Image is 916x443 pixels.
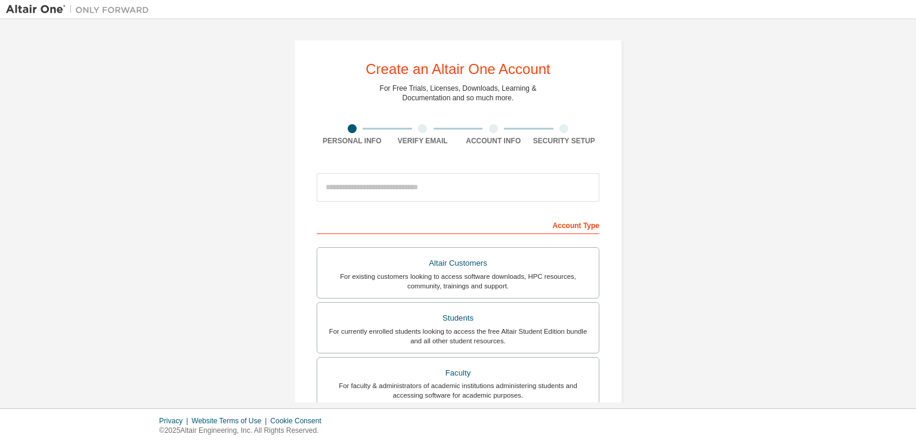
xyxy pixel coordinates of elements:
[380,84,537,103] div: For Free Trials, Licenses, Downloads, Learning & Documentation and so much more.
[324,327,592,346] div: For currently enrolled students looking to access the free Altair Student Edition bundle and all ...
[324,272,592,291] div: For existing customers looking to access software downloads, HPC resources, community, trainings ...
[317,136,388,146] div: Personal Info
[324,365,592,382] div: Faculty
[458,136,529,146] div: Account Info
[324,310,592,327] div: Students
[159,426,329,436] p: © 2025 Altair Engineering, Inc. All Rights Reserved.
[317,215,599,234] div: Account Type
[366,62,550,76] div: Create an Altair One Account
[388,136,459,146] div: Verify Email
[270,416,328,426] div: Cookie Consent
[159,416,191,426] div: Privacy
[6,4,155,16] img: Altair One
[324,255,592,272] div: Altair Customers
[529,136,600,146] div: Security Setup
[191,416,270,426] div: Website Terms of Use
[324,381,592,400] div: For faculty & administrators of academic institutions administering students and accessing softwa...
